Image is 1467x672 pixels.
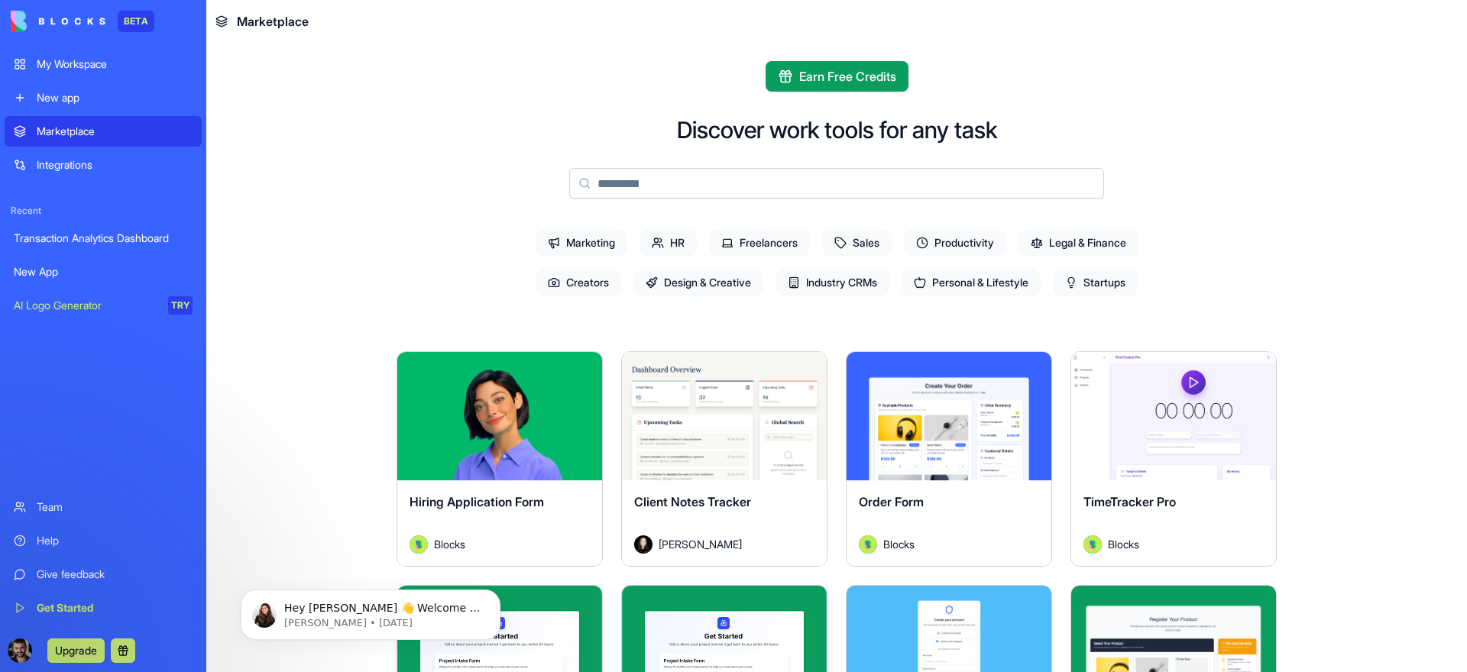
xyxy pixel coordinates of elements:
span: Client Notes Tracker [634,494,751,509]
div: Marketplace [37,124,193,139]
span: Legal & Finance [1018,229,1138,257]
div: Get Started [37,600,193,615]
img: Avatar [859,535,877,554]
span: Productivity [904,229,1006,257]
button: Earn Free Credits [766,61,908,92]
div: Team [37,499,193,515]
a: New app [5,82,202,113]
span: Earn Free Credits [799,67,896,86]
img: logo [11,11,105,32]
div: Give feedback [37,567,193,582]
span: Blocks [434,536,465,552]
div: New app [37,90,193,105]
a: Marketplace [5,116,202,147]
img: Avatar [634,535,653,554]
span: Marketplace [237,12,309,31]
a: Transaction Analytics Dashboard [5,223,202,254]
a: Order FormAvatarBlocks [846,351,1052,567]
div: Transaction Analytics Dashboard [14,231,193,246]
a: Integrations [5,150,202,180]
div: Help [37,533,193,548]
div: TRY [168,296,193,315]
a: Client Notes TrackerAvatar[PERSON_NAME] [621,351,827,567]
span: Blocks [1108,536,1139,552]
a: New App [5,257,202,287]
div: Integrations [37,157,193,173]
a: Hiring Application FormAvatarBlocks [397,351,603,567]
img: ACg8ocIhLtIJhtGR8oHzY_JOKl4a9iA24r-rWX_L4myQwbBt2wb0UYe2rA=s96-c [8,638,32,663]
span: Startups [1053,269,1138,296]
span: Blocks [883,536,915,552]
a: Give feedback [5,559,202,590]
span: TimeTracker Pro [1083,494,1176,509]
div: New App [14,264,193,279]
span: [PERSON_NAME] [659,536,742,552]
a: Upgrade [47,642,105,657]
span: Order Form [859,494,924,509]
div: BETA [118,11,154,32]
a: Get Started [5,593,202,623]
span: Recent [5,205,202,217]
span: Personal & Lifestyle [902,269,1041,296]
span: Sales [822,229,892,257]
img: Avatar [1083,535,1102,554]
span: Freelancers [709,229,810,257]
img: Avatar [410,535,428,554]
a: Help [5,525,202,556]
div: My Workspace [37,57,193,72]
a: AI Logo GeneratorTRY [5,290,202,321]
span: Design & Creative [633,269,763,296]
span: Industry CRMs [776,269,889,296]
div: AI Logo Generator [14,298,157,313]
a: My Workspace [5,49,202,79]
iframe: Intercom notifications message [218,557,523,664]
button: Upgrade [47,638,105,663]
span: Creators [536,269,621,296]
span: Marketing [536,229,627,257]
a: BETA [11,11,154,32]
a: TimeTracker ProAvatarBlocks [1070,351,1277,567]
span: HR [640,229,697,257]
span: Hiring Application Form [410,494,544,509]
h2: Discover work tools for any task [677,116,997,144]
a: Team [5,492,202,522]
